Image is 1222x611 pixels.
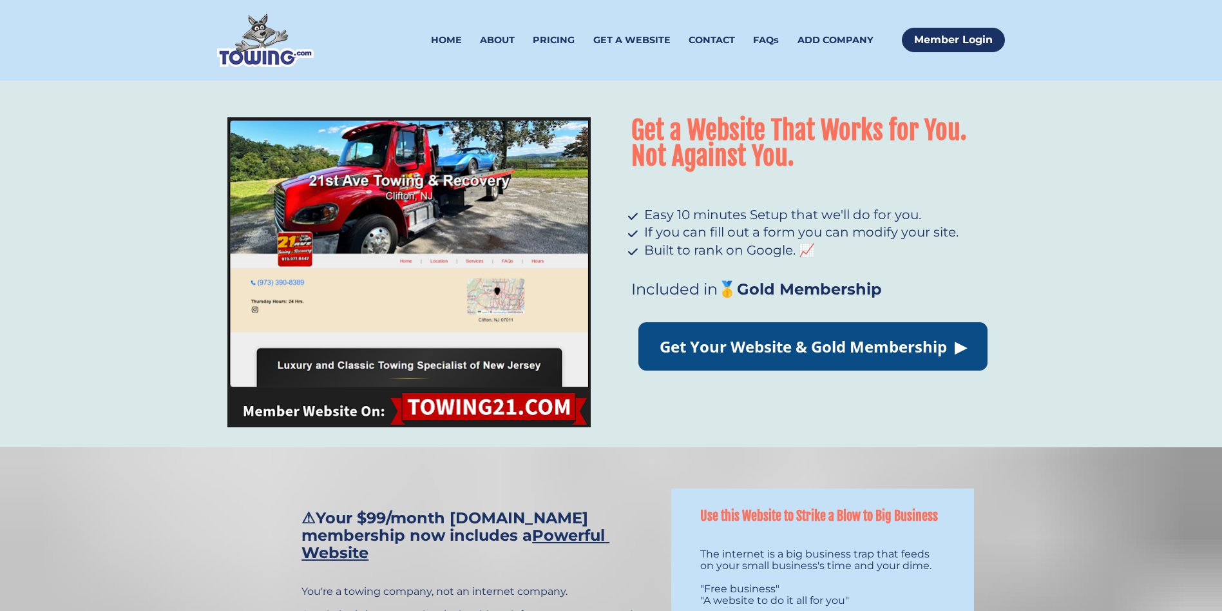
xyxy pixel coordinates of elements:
[480,25,515,55] a: ABOUT
[631,280,718,298] span: Included in
[533,25,575,55] a: PRICING
[631,209,995,221] li: Easy 10 minutes Setup that we'll do for you.
[631,227,995,238] li: If you can fill out a form you can modify your site.
[700,509,945,524] h1: Use this Website to Strike a Blow to Big Business
[753,25,779,55] a: FAQs
[700,548,945,572] p: The internet is a big business trap that feeds on your small business's time and your dime.
[431,25,462,55] a: HOME
[301,586,635,597] p: You're a towing company, not an internet company.
[217,14,314,67] img: Towing.com Logo
[638,322,988,371] a: Get Your Website & Gold Membership ▶
[227,117,591,427] img: Towing21.com
[301,509,635,561] h2: ⚠Your $99/month [DOMAIN_NAME] membership now includes a
[631,245,995,257] li: Built to rank on Google. 📈
[700,595,945,606] p: "A website to do it all for you"
[689,25,735,55] a: CONTACT
[902,28,1005,52] a: Member Login
[631,117,995,185] h1: Get a Website That Works for You. Not Against You.
[301,526,609,562] u: Powerful Website
[700,583,945,595] p: "Free business"
[797,25,874,55] a: ADD COMPANY
[593,25,671,55] a: GET A WEBSITE
[631,280,995,298] h3: 🥇Gold Membership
